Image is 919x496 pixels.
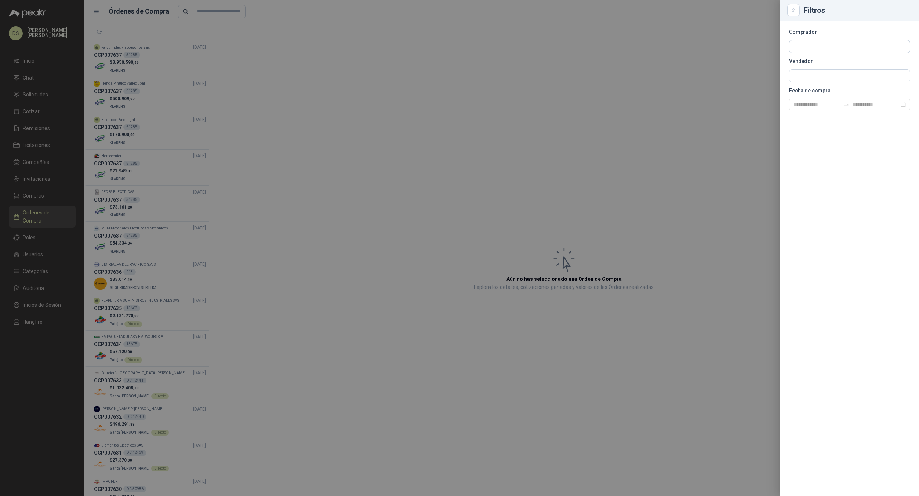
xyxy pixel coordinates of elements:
[789,30,910,34] p: Comprador
[804,7,910,14] div: Filtros
[843,102,849,107] span: to
[789,88,910,93] p: Fecha de compra
[843,102,849,107] span: swap-right
[789,59,910,63] p: Vendedor
[789,6,798,15] button: Close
